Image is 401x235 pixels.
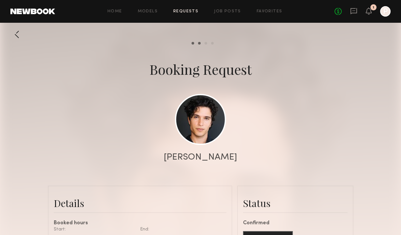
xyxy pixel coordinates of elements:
a: Requests [173,9,198,14]
div: Confirmed [243,221,348,226]
div: End: [140,226,222,233]
a: Favorites [257,9,282,14]
a: Home [107,9,122,14]
a: Job Posts [214,9,241,14]
div: Booking Request [150,60,252,78]
a: P [380,6,391,17]
div: 1 [373,6,374,9]
div: Status [243,197,348,210]
a: Models [138,9,158,14]
div: [PERSON_NAME] [164,153,237,162]
div: Booked hours [54,221,226,226]
div: Start: [54,226,135,233]
div: Details [54,197,226,210]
